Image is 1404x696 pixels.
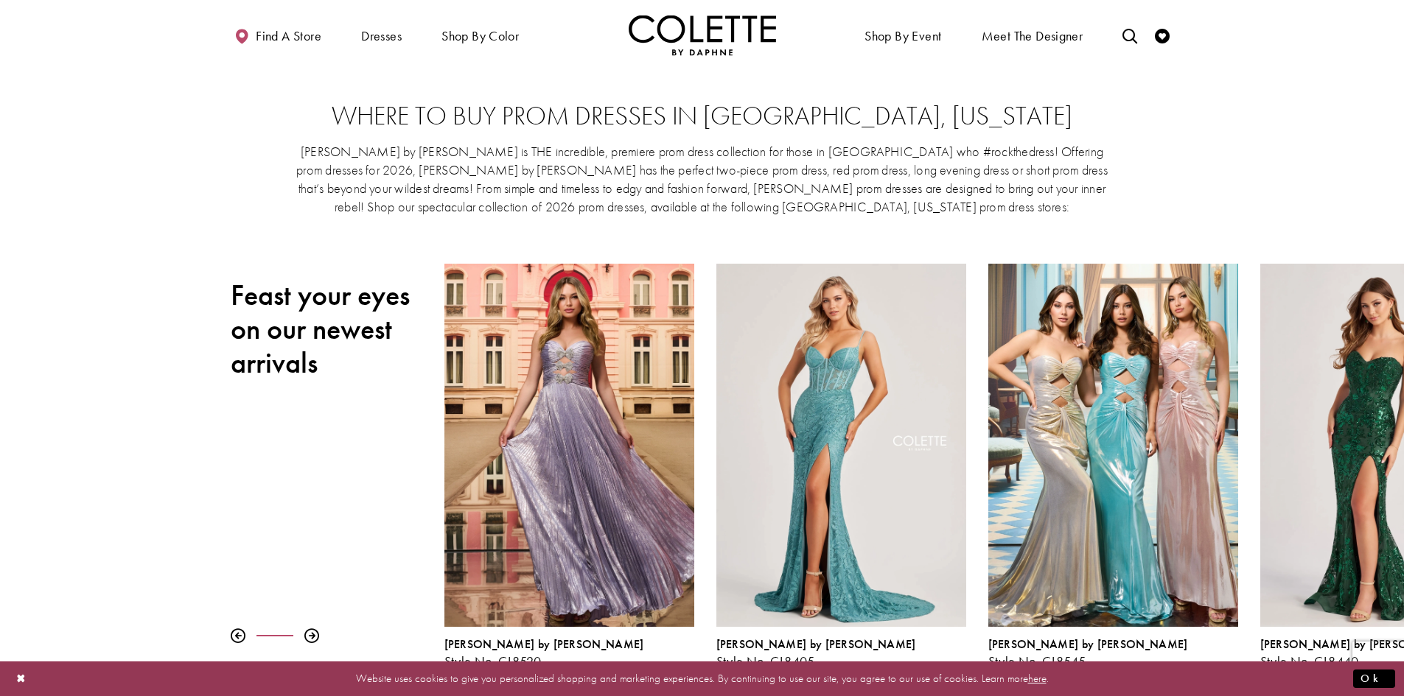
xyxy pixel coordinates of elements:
[1028,671,1047,686] a: here
[1353,669,1395,688] button: Submit Dialog
[106,669,1298,689] p: Website uses cookies to give you personalized shopping and marketing experiences. By continuing t...
[296,142,1109,216] p: [PERSON_NAME] by [PERSON_NAME] is THE incredible, premiere prom dress collection for those in [GE...
[988,638,1238,669] div: Colette by Daphne Style No. CL8545
[231,278,422,380] h2: Feast your eyes on our newest arrivals
[9,666,34,692] button: Close Dialog
[716,264,966,627] a: Visit Colette by Daphne Style No. CL8405 Page
[444,264,694,627] a: Visit Colette by Daphne Style No. CL8520 Page
[988,636,1188,652] span: [PERSON_NAME] by [PERSON_NAME]
[977,253,1249,680] div: Colette by Daphne Style No. CL8545
[444,638,694,669] div: Colette by Daphne Style No. CL8520
[988,264,1238,627] a: Visit Colette by Daphne Style No. CL8545 Page
[705,253,977,680] div: Colette by Daphne Style No. CL8405
[444,636,644,652] span: [PERSON_NAME] by [PERSON_NAME]
[716,638,966,669] div: Colette by Daphne Style No. CL8405
[260,102,1145,131] h2: Where to buy prom dresses in [GEOGRAPHIC_DATA], [US_STATE]
[716,636,916,652] span: [PERSON_NAME] by [PERSON_NAME]
[433,253,705,680] div: Colette by Daphne Style No. CL8520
